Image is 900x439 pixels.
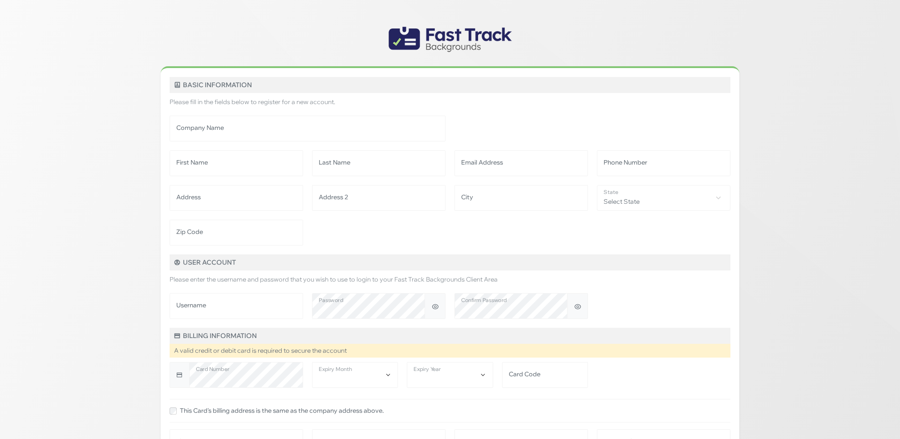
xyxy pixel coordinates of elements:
h5: User Account [170,254,730,270]
span: Select State [597,185,730,211]
p: Please fill in the fields below to register for a new account. [170,97,730,107]
div: A valid credit or debit card is required to secure the account [170,344,730,358]
h5: Billing Information [170,328,730,344]
label: This Card's billing address is the same as the company address above. [180,406,384,415]
span: Select State [597,185,730,209]
p: Please enter the username and password that you wish to use to login to your Fast Track Backgroun... [170,275,730,284]
h5: Basic Information [170,77,730,93]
